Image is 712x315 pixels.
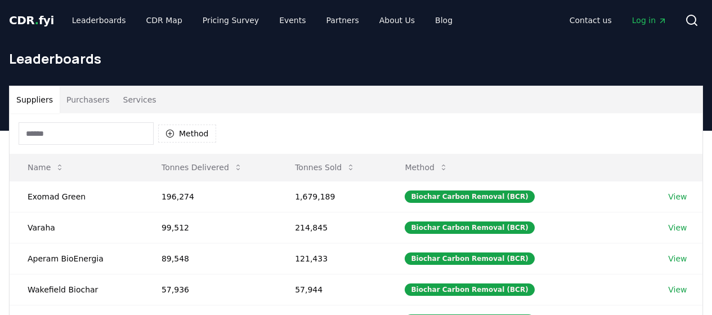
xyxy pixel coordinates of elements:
[277,274,387,305] td: 57,944
[668,284,687,295] a: View
[9,12,54,28] a: CDR.fyi
[63,10,135,30] a: Leaderboards
[668,191,687,202] a: View
[117,86,163,113] button: Services
[9,50,703,68] h1: Leaderboards
[632,15,667,26] span: Log in
[668,253,687,264] a: View
[10,86,60,113] button: Suppliers
[405,221,534,234] div: Biochar Carbon Removal (BCR)
[10,243,144,274] td: Aperam BioEnergia
[426,10,462,30] a: Blog
[137,10,191,30] a: CDR Map
[194,10,268,30] a: Pricing Survey
[10,181,144,212] td: Exomad Green
[10,212,144,243] td: Varaha
[35,14,39,27] span: .
[144,274,277,305] td: 57,936
[561,10,621,30] a: Contact us
[270,10,315,30] a: Events
[370,10,424,30] a: About Us
[153,156,252,179] button: Tonnes Delivered
[317,10,368,30] a: Partners
[60,86,117,113] button: Purchasers
[144,243,277,274] td: 89,548
[277,181,387,212] td: 1,679,189
[396,156,457,179] button: Method
[405,190,534,203] div: Biochar Carbon Removal (BCR)
[668,222,687,233] a: View
[561,10,676,30] nav: Main
[10,274,144,305] td: Wakefield Biochar
[405,283,534,296] div: Biochar Carbon Removal (BCR)
[405,252,534,265] div: Biochar Carbon Removal (BCR)
[9,14,54,27] span: CDR fyi
[144,181,277,212] td: 196,274
[277,212,387,243] td: 214,845
[63,10,462,30] nav: Main
[286,156,364,179] button: Tonnes Sold
[158,125,216,143] button: Method
[623,10,676,30] a: Log in
[19,156,73,179] button: Name
[144,212,277,243] td: 99,512
[277,243,387,274] td: 121,433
